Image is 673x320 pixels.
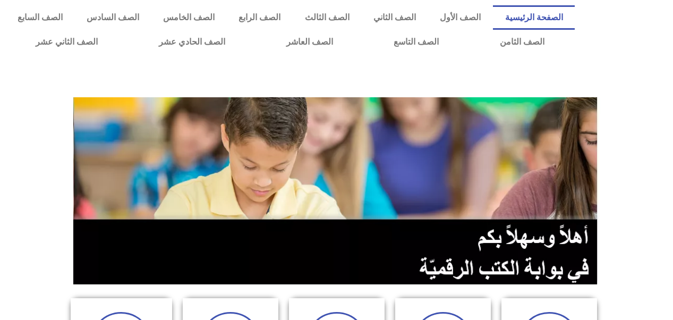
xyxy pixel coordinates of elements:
[428,5,493,30] a: الصف الأول
[493,5,575,30] a: الصفحة الرئيسية
[129,30,256,54] a: الصف الحادي عشر
[5,5,74,30] a: الصف السابع
[255,30,363,54] a: الصف العاشر
[151,5,227,30] a: الصف الخامس
[470,30,575,54] a: الصف الثامن
[363,30,470,54] a: الصف التاسع
[5,30,129,54] a: الصف الثاني عشر
[361,5,428,30] a: الصف الثاني
[293,5,361,30] a: الصف الثالث
[227,5,293,30] a: الصف الرابع
[74,5,151,30] a: الصف السادس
